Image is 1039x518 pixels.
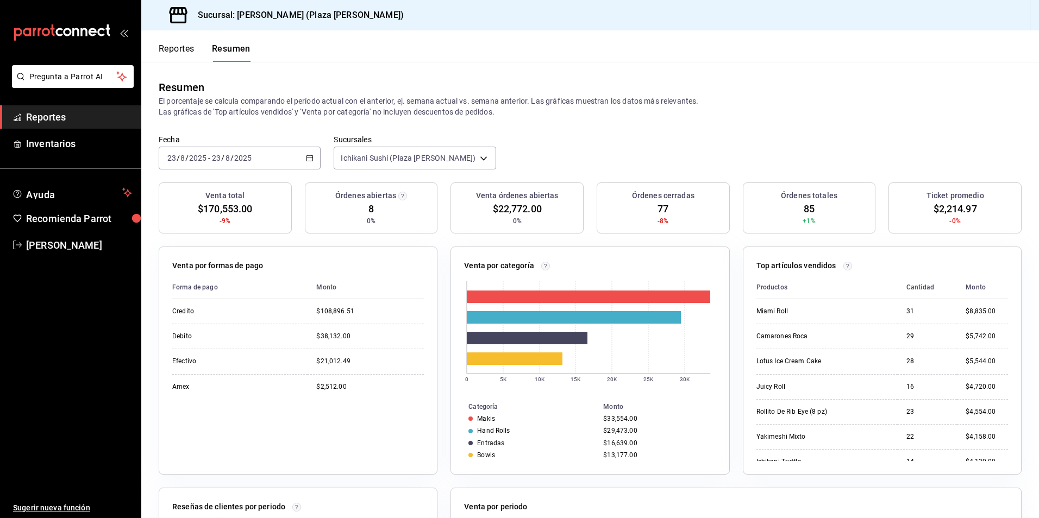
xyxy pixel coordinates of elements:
th: Categoría [451,401,599,413]
div: Entradas [477,439,504,447]
span: -0% [949,216,960,226]
div: Debito [172,332,281,341]
input: ---- [234,154,252,162]
div: navigation tabs [159,43,251,62]
div: $21,012.49 [316,357,424,366]
span: / [185,154,189,162]
span: Pregunta a Parrot AI [29,71,117,83]
div: $108,896.51 [316,307,424,316]
div: $4,554.00 [966,407,1008,416]
p: Top artículos vendidos [756,260,836,271]
div: Camarones Roca [756,332,865,341]
div: Ichikani Truffle [756,457,865,466]
div: Rollito De Rib Eye (8 pz) [756,407,865,416]
text: 25K [643,376,654,382]
button: Resumen [212,43,251,62]
h3: Órdenes abiertas [335,190,396,201]
div: $38,132.00 [316,332,424,341]
span: 8 [368,201,374,216]
div: 29 [906,332,948,341]
div: 28 [906,357,948,366]
th: Cantidad [898,276,957,299]
th: Productos [756,276,898,299]
span: Reportes [26,110,132,124]
div: Efectivo [172,357,281,366]
h3: Venta total [205,190,245,201]
div: 16 [906,382,948,391]
text: 10K [535,376,545,382]
span: +1% [803,216,815,226]
th: Monto [308,276,424,299]
input: -- [167,154,177,162]
span: $2,214.97 [934,201,977,216]
th: Forma de pago [172,276,308,299]
div: $33,554.00 [603,415,711,422]
input: ---- [189,154,207,162]
span: 0% [513,216,522,226]
div: Hand Rolls [477,427,510,434]
div: 31 [906,307,948,316]
div: Bowls [477,451,495,459]
div: $13,177.00 [603,451,711,459]
div: Resumen [159,79,204,96]
input: -- [225,154,230,162]
div: $8,835.00 [966,307,1008,316]
span: Recomienda Parrot [26,211,132,226]
div: Amex [172,382,281,391]
div: Lotus Ice Cream Cake [756,357,865,366]
span: -8% [658,216,668,226]
p: Venta por categoría [464,260,534,271]
span: $170,553.00 [198,201,252,216]
div: Credito [172,307,281,316]
th: Monto [957,276,1008,299]
th: Monto [599,401,729,413]
span: / [230,154,234,162]
label: Fecha [159,136,321,143]
input: -- [211,154,221,162]
button: Reportes [159,43,195,62]
div: $29,473.00 [603,427,711,434]
div: $4,158.00 [966,432,1008,441]
span: Sugerir nueva función [13,502,132,514]
div: Juicy Roll [756,382,865,391]
input: -- [180,154,185,162]
div: Yakimeshi Mixto [756,432,865,441]
div: $4,720.00 [966,382,1008,391]
text: 5K [500,376,507,382]
span: -9% [220,216,230,226]
p: El porcentaje se calcula comparando el período actual con el anterior, ej. semana actual vs. sema... [159,96,1022,117]
span: Ichikani Sushi (Plaza [PERSON_NAME]) [341,153,475,163]
span: Ayuda [26,186,118,199]
label: Sucursales [334,136,496,143]
p: Venta por formas de pago [172,260,263,271]
div: $4,130.00 [966,457,1008,466]
text: 20K [607,376,617,382]
p: Venta por periodo [464,501,527,513]
div: Miami Roll [756,307,865,316]
text: 15K [571,376,581,382]
p: Reseñas de clientes por periodo [172,501,285,513]
div: $2,512.00 [316,382,424,391]
h3: Órdenes cerradas [632,190,694,201]
button: open_drawer_menu [120,28,128,37]
div: 23 [906,407,948,416]
div: 14 [906,457,948,466]
text: 30K [680,376,690,382]
h3: Ticket promedio [927,190,984,201]
h3: Órdenes totales [781,190,837,201]
h3: Venta órdenes abiertas [476,190,559,201]
div: $16,639.00 [603,439,711,447]
h3: Sucursal: [PERSON_NAME] (Plaza [PERSON_NAME]) [189,9,404,22]
span: 85 [804,201,815,216]
span: 77 [658,201,668,216]
div: $5,544.00 [966,357,1008,366]
span: - [208,154,210,162]
div: Makis [477,415,495,422]
div: $5,742.00 [966,332,1008,341]
span: / [221,154,224,162]
text: 0 [465,376,468,382]
span: / [177,154,180,162]
span: [PERSON_NAME] [26,238,132,252]
span: $22,772.00 [493,201,542,216]
span: Inventarios [26,136,132,151]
